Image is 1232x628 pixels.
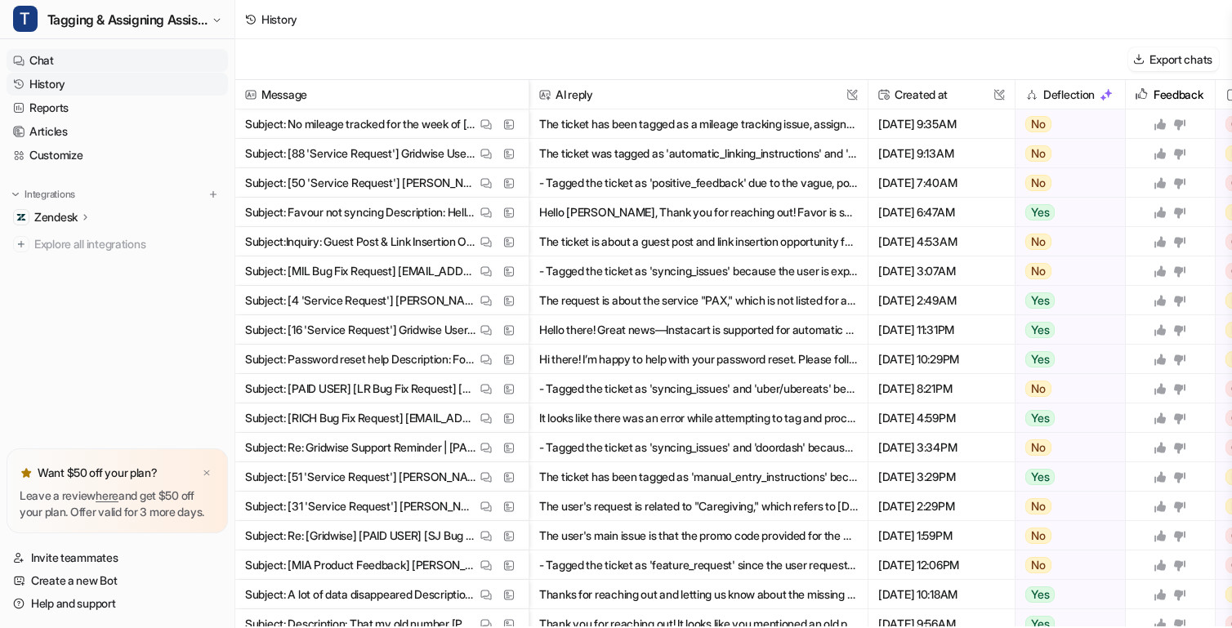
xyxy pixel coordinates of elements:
[245,109,476,139] p: Subject: No mileage tracked for the week of [DATE]-[DATE] Description: I have yet seen the mileag...
[202,468,212,479] img: x
[25,188,75,201] p: Integrations
[245,492,476,521] p: Subject: [31 'Service Request'] [PERSON_NAME]/[EMAIL_ADDRESS][DOMAIN_NAME]> Description: *App Ver...
[1025,381,1051,397] span: No
[1025,439,1051,456] span: No
[875,198,1008,227] span: [DATE] 6:47AM
[875,80,1008,109] span: Created at
[208,189,219,200] img: menu_add.svg
[1016,256,1116,286] button: No
[47,8,208,31] span: Tagging & Assigning Assistant
[1016,521,1116,550] button: No
[1025,234,1051,250] span: No
[16,212,26,222] img: Zendesk
[539,433,858,462] button: - Tagged the ticket as 'syncing_issues' and 'doordash' because the user reported that Gridwise ca...
[7,96,228,119] a: Reports
[7,569,228,592] a: Create a new Bot
[10,189,21,200] img: expand menu
[20,466,33,479] img: star
[13,6,38,32] span: T
[539,492,858,521] button: The user's request is related to "Caregiving," which refers to [DOMAIN_NAME]—a service that is av...
[1025,175,1051,191] span: No
[245,345,476,374] p: Subject: Password reset help Description: For Hello. For my account Hello. For my account [EMAIL_...
[539,168,858,198] button: - Tagged the ticket as 'positive_feedback' due to the vague, positive message ("Tik tok"). - Assi...
[1025,322,1055,338] span: Yes
[536,80,861,109] span: AI reply
[875,345,1008,374] span: [DATE] 10:29PM
[539,462,858,492] button: The ticket has been tagged as 'manual_entry_instructions' because home care services require manu...
[1025,557,1051,573] span: No
[875,109,1008,139] span: [DATE] 9:35AM
[1016,109,1116,139] button: No
[539,256,858,286] button: - Tagged the ticket as 'syncing_issues' because the user is experiencing trouble activating their...
[242,80,522,109] span: Message
[539,374,858,403] button: - Tagged the ticket as 'syncing_issues' and 'uber/ubereats' because the user reported a syncing p...
[13,236,29,252] img: explore all integrations
[96,488,118,502] a: here
[245,139,476,168] p: Subject: [88 'Service Request'] Gridwise User/[EMAIL_ADDRESS][DOMAIN_NAME]> Description: *App Ver...
[875,550,1008,580] span: [DATE] 12:06PM
[875,374,1008,403] span: [DATE] 8:21PM
[1016,580,1116,609] button: Yes
[539,198,858,227] button: Hello [PERSON_NAME], Thank you for reaching out! Favor is supported for automatic earnings syncin...
[245,198,476,227] p: Subject: Favour not syncing Description: Hello, I've had Favour for about 1 full week and i can't...
[539,550,858,580] button: - Tagged the ticket as 'feature_request' since the user requested a new feature: a monthly summar...
[1025,498,1051,514] span: No
[245,550,476,580] p: Subject: [MIA Product Feedback] [PERSON_NAME][EMAIL_ADDRESS][PERSON_NAME][PERSON_NAME][DOMAIN_NAM...
[875,256,1008,286] span: [DATE] 3:07AM
[875,168,1008,198] span: [DATE] 7:40AM
[1016,286,1116,315] button: Yes
[1025,116,1051,132] span: No
[875,580,1008,609] span: [DATE] 10:18AM
[245,521,476,550] p: Subject: Re: [Gridwise] [PAID USER] [SJ Bug Fix Request] [PERSON_NAME][EMAIL_ADDRESS][PERSON_NAME...
[539,286,858,315] button: The request is about the service "PAX," which is not listed for automatic sync or manual entry in...
[1025,145,1051,162] span: No
[1025,204,1055,220] span: Yes
[875,462,1008,492] span: [DATE] 3:29PM
[539,227,858,256] button: The ticket is about a guest post and link insertion opportunity for [DOMAIN_NAME]. - Tagged as a ...
[245,433,476,462] p: Subject: Re: Gridwise Support Reminder | [PAID USER] [ATL Bug Fix Request] [EMAIL_ADDRESS][DOMAIN...
[1016,168,1116,198] button: No
[875,492,1008,521] span: [DATE] 2:29PM
[245,227,476,256] p: Subject: ​Inquiry: Guest Post & Link Insertion Opportunities on [DOMAIN_NAME] Description: Hi gri...
[539,139,858,168] button: The ticket was tagged as 'automatic_linking_instructions' and 'lyft' because the request is for L...
[245,168,476,198] p: Subject: [50 'Service Request'] [PERSON_NAME]/[EMAIL_ADDRESS][DOMAIN_NAME]> Description: *App Ver...
[539,109,858,139] button: The ticket has been tagged as a mileage tracking issue, assigned for standard follow-up, and its ...
[7,49,228,72] a: Chat
[1043,80,1095,109] h2: Deflection
[875,433,1008,462] span: [DATE] 3:34PM
[539,345,858,374] button: Hi there! I’m happy to help with your password reset. Please follow these steps to get a new rese...
[7,233,228,256] a: Explore all integrations
[539,521,858,550] button: The user's main issue is that the promo code provided for the App Store is expired and cannot be ...
[7,73,228,96] a: History
[1025,410,1055,426] span: Yes
[1016,462,1116,492] button: Yes
[7,144,228,167] a: Customize
[1016,198,1116,227] button: Yes
[1016,433,1116,462] button: No
[7,546,228,569] a: Invite teammates
[875,521,1008,550] span: [DATE] 1:59PM
[539,403,858,433] button: It looks like there was an error while attempting to tag and process the ticket. Please re-attemp...
[1016,374,1116,403] button: No
[1025,528,1051,544] span: No
[875,139,1008,168] span: [DATE] 9:13AM
[1016,345,1116,374] button: Yes
[38,465,158,481] p: Want $50 off your plan?
[245,580,476,609] p: Subject: A lot of data disappeared Description: There are a bunch of weeks of data missing
[875,286,1008,315] span: [DATE] 2:49AM
[1016,139,1116,168] button: No
[875,227,1008,256] span: [DATE] 4:53AM
[245,315,476,345] p: Subject: [16 'Service Request'] Gridwise User/[EMAIL_ADDRESS][DOMAIN_NAME]> Description: *App Ver...
[1025,263,1051,279] span: No
[245,374,476,403] p: Subject: [PAID USER] [LR Bug Fix Request] [EMAIL_ADDRESS][DOMAIN_NAME] Description: *App Version*...
[539,315,858,345] button: Hello there! Great news—Instacart is supported for automatic earnings syncing. To link it: 1) Tap...
[245,256,476,286] p: Subject: [MIL Bug Fix Request] [EMAIL_ADDRESS][DOMAIN_NAME] Description: *App Version*: 3.70.0 (2...
[1016,403,1116,433] button: Yes
[539,580,858,609] button: Thanks for reaching out and letting us know about the missing data. We’re sorry for any inconveni...
[245,462,476,492] p: Subject: [51 'Service Request'] [PERSON_NAME]/[EMAIL_ADDRESS][DOMAIN_NAME]> Description: *App Ver...
[245,286,476,315] p: Subject: [4 'Service Request'] [PERSON_NAME]/[EMAIL_ADDRESS][DOMAIN_NAME]> Description: *App Vers...
[7,592,228,615] a: Help and support
[1154,80,1203,109] h2: Feedback
[1025,351,1055,367] span: Yes
[1016,550,1116,580] button: No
